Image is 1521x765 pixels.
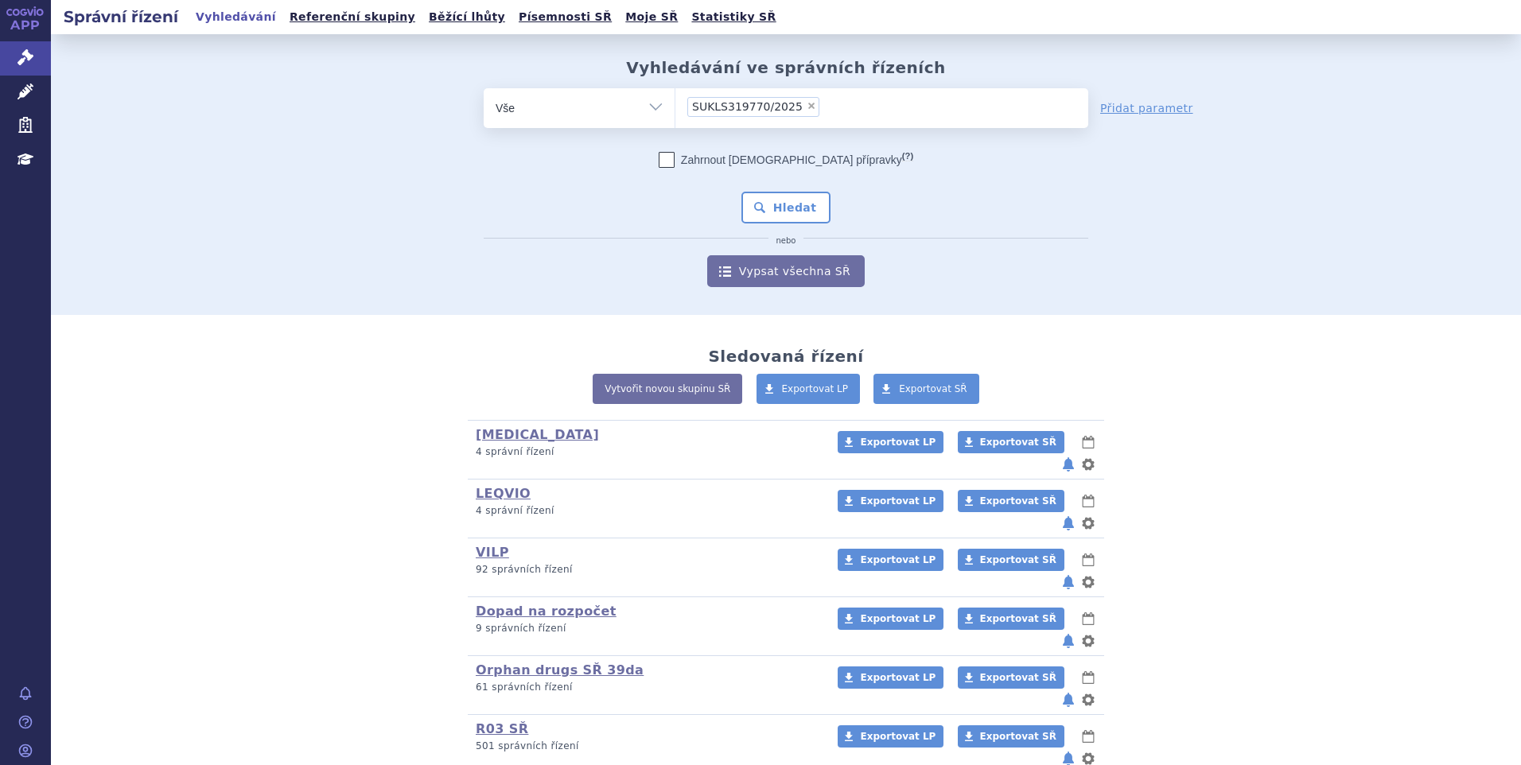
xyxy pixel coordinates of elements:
[620,6,683,28] a: Moje SŘ
[838,549,943,571] a: Exportovat LP
[1080,727,1096,746] button: lhůty
[514,6,617,28] a: Písemnosti SŘ
[476,740,817,753] p: 501 správních řízení
[1060,455,1076,474] button: notifikace
[782,383,849,394] span: Exportovat LP
[980,672,1056,683] span: Exportovat SŘ
[958,431,1064,453] a: Exportovat SŘ
[958,725,1064,748] a: Exportovat SŘ
[1080,491,1096,511] button: lhůty
[958,608,1064,630] a: Exportovat SŘ
[1060,690,1076,709] button: notifikace
[1080,609,1096,628] button: lhůty
[1080,668,1096,687] button: lhůty
[1080,514,1096,533] button: nastavení
[708,347,863,366] h2: Sledovaná řízení
[1060,573,1076,592] button: notifikace
[476,563,817,577] p: 92 správních řízení
[757,374,861,404] a: Exportovat LP
[1080,433,1096,452] button: lhůty
[807,101,816,111] span: ×
[860,613,936,624] span: Exportovat LP
[659,152,913,168] label: Zahrnout [DEMOGRAPHIC_DATA] přípravky
[1080,573,1096,592] button: nastavení
[1060,631,1076,650] button: notifikace
[899,383,967,394] span: Exportovat SŘ
[476,622,817,635] p: 9 správních řízení
[958,490,1064,512] a: Exportovat SŘ
[476,427,599,442] a: [MEDICAL_DATA]
[824,96,833,116] input: SUKLS319770/2025
[838,608,943,630] a: Exportovat LP
[1080,455,1096,474] button: nastavení
[191,6,281,28] a: Vyhledávání
[692,101,803,112] span: SUKLS319770/2025
[873,374,979,404] a: Exportovat SŘ
[980,495,1056,507] span: Exportovat SŘ
[476,604,617,619] a: Dopad na rozpočet
[741,192,831,223] button: Hledat
[980,554,1056,565] span: Exportovat SŘ
[476,681,817,694] p: 61 správních řízení
[860,672,936,683] span: Exportovat LP
[1080,631,1096,650] button: nastavení
[476,721,528,736] a: R03 SŘ
[838,725,943,748] a: Exportovat LP
[476,445,817,459] p: 4 správní řízení
[958,666,1064,689] a: Exportovat SŘ
[1060,514,1076,533] button: notifikace
[285,6,420,28] a: Referenční skupiny
[838,490,943,512] a: Exportovat LP
[980,437,1056,448] span: Exportovat SŘ
[424,6,510,28] a: Běžící lhůty
[476,486,531,501] a: LEQVIO
[626,58,946,77] h2: Vyhledávání ve správních řízeních
[980,613,1056,624] span: Exportovat SŘ
[860,437,936,448] span: Exportovat LP
[476,545,509,560] a: VILP
[476,504,817,518] p: 4 správní řízení
[707,255,865,287] a: Vypsat všechna SŘ
[51,6,191,28] h2: Správní řízení
[476,662,644,678] a: Orphan drugs SŘ 39da
[980,731,1056,742] span: Exportovat SŘ
[860,731,936,742] span: Exportovat LP
[902,151,913,161] abbr: (?)
[860,554,936,565] span: Exportovat LP
[593,374,742,404] a: Vytvořit novou skupinu SŘ
[838,431,943,453] a: Exportovat LP
[1100,100,1193,116] a: Přidat parametr
[860,495,936,507] span: Exportovat LP
[1080,550,1096,569] button: lhůty
[768,236,804,246] i: nebo
[958,549,1064,571] a: Exportovat SŘ
[1080,690,1096,709] button: nastavení
[838,666,943,689] a: Exportovat LP
[687,6,780,28] a: Statistiky SŘ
